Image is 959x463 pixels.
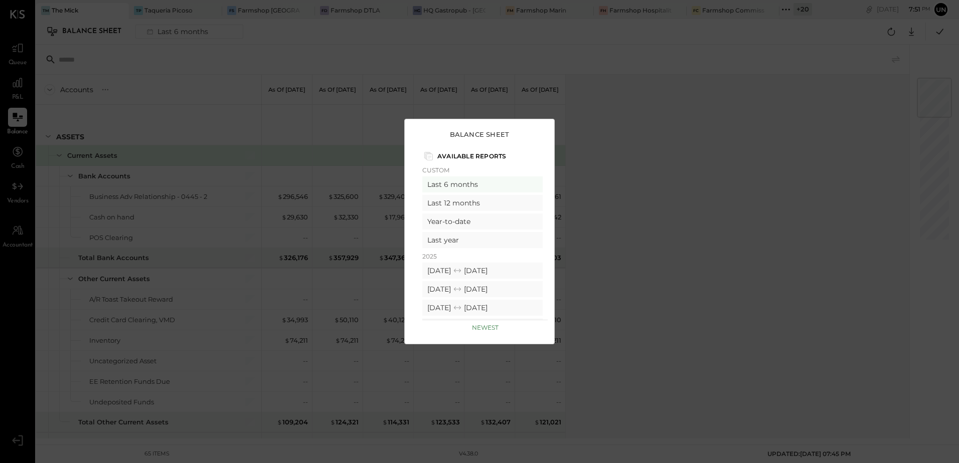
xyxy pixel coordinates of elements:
[422,253,543,260] p: 2025
[422,281,543,297] div: [DATE] [DATE]
[472,324,499,331] p: Newest
[437,152,506,160] p: Available Reports
[422,176,543,192] div: Last 6 months
[422,213,543,229] div: Year-to-date
[450,130,510,138] h3: Balance Sheet
[422,300,543,316] div: [DATE] [DATE]
[422,166,543,174] p: Custom
[422,232,543,248] div: Last year
[422,318,543,334] div: [DATE] [DATE]
[422,195,543,211] div: Last 12 months
[422,263,543,279] div: [DATE] [DATE]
